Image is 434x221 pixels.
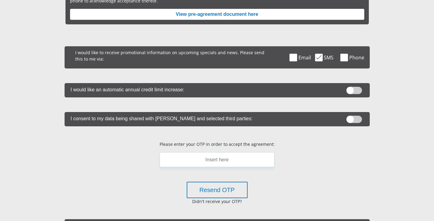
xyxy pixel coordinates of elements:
p: Please enter your OTP in order to accept the agreement: [160,141,275,147]
p: I would like to receive promotional information on upcoming specials and news. Please send this t... [69,46,271,64]
span: Phone [349,54,364,61]
label: I would like an automatic annual credit limit increase: [65,83,339,95]
span: SMS [324,54,333,61]
span: Email [298,54,311,61]
label: I consent to my data being shared with [PERSON_NAME] and selected third parties: [65,112,339,124]
input: Insert here [160,152,274,167]
button: Resend OTP [187,182,248,198]
button: View pre-agreement document here [70,9,364,20]
p: Didn't receive your OTP? [145,198,289,205]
